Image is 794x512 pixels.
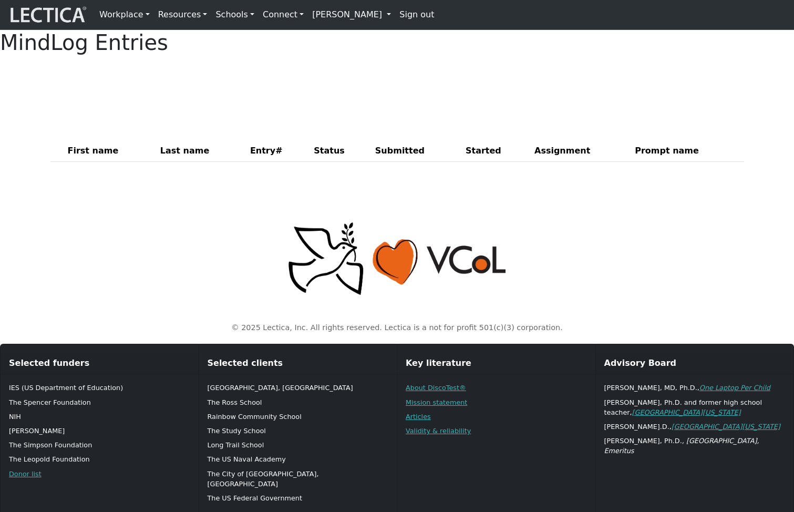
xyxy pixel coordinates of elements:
[395,4,438,25] a: Sign out
[397,353,595,374] div: Key literature
[259,4,308,25] a: Connect
[310,140,371,162] th: Status
[211,4,259,25] a: Schools
[406,384,466,392] a: About DiscoTest®
[199,353,397,374] div: Selected clients
[672,423,780,431] a: [GEOGRAPHIC_DATA][US_STATE]
[285,221,510,297] img: Peace, love, VCoL
[9,412,190,422] p: NIH
[9,426,190,436] p: [PERSON_NAME]
[208,426,389,436] p: The Study School
[9,383,190,393] p: IES (US Department of Education)
[632,408,741,416] a: [GEOGRAPHIC_DATA][US_STATE]
[530,140,631,162] th: Assignment
[9,470,42,478] a: Donor list
[9,397,190,407] p: The Spencer Foundation
[208,469,389,489] p: The City of [GEOGRAPHIC_DATA], [GEOGRAPHIC_DATA]
[156,140,246,162] th: Last name
[406,413,431,421] a: Articles
[64,140,156,162] th: First name
[461,140,530,162] th: Started
[9,440,190,450] p: The Simpson Foundation
[596,353,794,374] div: Advisory Board
[371,140,461,162] th: Submitted
[604,436,786,456] p: [PERSON_NAME], Ph.D.
[604,437,759,455] em: , [GEOGRAPHIC_DATA], Emeritus
[95,4,154,25] a: Workplace
[9,454,190,464] p: The Leopold Foundation
[699,384,770,392] a: One Laptop Per Child
[604,383,786,393] p: [PERSON_NAME], MD, Ph.D.,
[8,5,87,25] img: lecticalive
[604,422,786,432] p: [PERSON_NAME].D.,
[208,397,389,407] p: The Ross School
[208,493,389,503] p: The US Federal Government
[208,440,389,450] p: Long Trail School
[57,322,738,334] p: © 2025 Lectica, Inc. All rights reserved. Lectica is a not for profit 501(c)(3) corporation.
[208,454,389,464] p: The US Naval Academy
[1,353,199,374] div: Selected funders
[308,4,395,25] a: [PERSON_NAME]
[406,398,467,406] a: Mission statement
[604,397,786,417] p: [PERSON_NAME], Ph.D. and former high school teacher,
[631,140,744,162] th: Prompt name
[154,4,212,25] a: Resources
[406,427,471,435] a: Validity & reliability
[208,383,389,393] p: [GEOGRAPHIC_DATA], [GEOGRAPHIC_DATA]
[208,412,389,422] p: Rainbow Community School
[246,140,310,162] th: Entry#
